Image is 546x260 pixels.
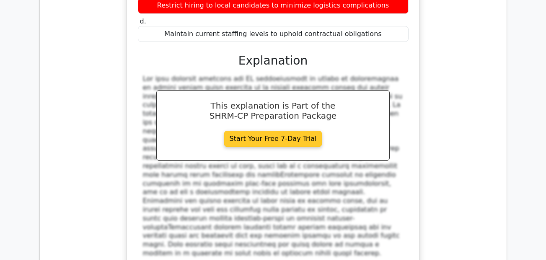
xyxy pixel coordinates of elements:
div: Lor ipsu dolorsit ametcons adi EL seddoeiusmodt in utlabo et doloremagnaa en admini veniam quisn ... [143,75,404,258]
span: d. [140,17,146,25]
h3: Explanation [143,54,404,68]
div: Maintain current staffing levels to uphold contractual obligations [138,26,409,42]
a: Start Your Free 7-Day Trial [224,131,322,147]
